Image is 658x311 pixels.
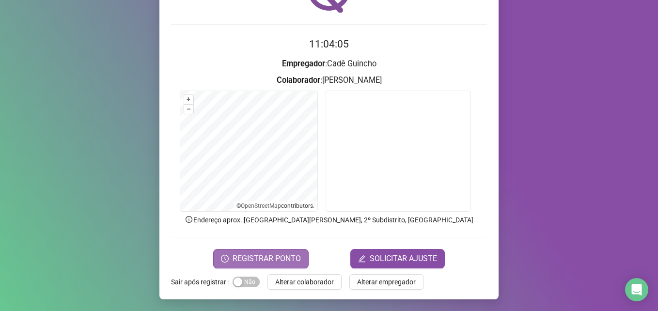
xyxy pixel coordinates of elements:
strong: Empregador [282,59,325,68]
time: 11:04:05 [309,38,349,50]
button: – [184,105,193,114]
label: Sair após registrar [171,274,233,290]
span: edit [358,255,366,263]
span: Alterar colaborador [275,277,334,287]
p: Endereço aprox. : [GEOGRAPHIC_DATA][PERSON_NAME], 2º Subdistrito, [GEOGRAPHIC_DATA] [171,215,487,225]
a: OpenStreetMap [241,202,281,209]
button: Alterar empregador [349,274,423,290]
div: Open Intercom Messenger [625,278,648,301]
button: Alterar colaborador [267,274,342,290]
span: Alterar empregador [357,277,416,287]
button: REGISTRAR PONTO [213,249,309,268]
li: © contributors. [236,202,314,209]
span: REGISTRAR PONTO [233,253,301,264]
h3: : Cadê Guincho [171,58,487,70]
button: + [184,95,193,104]
h3: : [PERSON_NAME] [171,74,487,87]
span: info-circle [185,215,193,224]
span: clock-circle [221,255,229,263]
button: editSOLICITAR AJUSTE [350,249,445,268]
strong: Colaborador [277,76,320,85]
span: SOLICITAR AJUSTE [370,253,437,264]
